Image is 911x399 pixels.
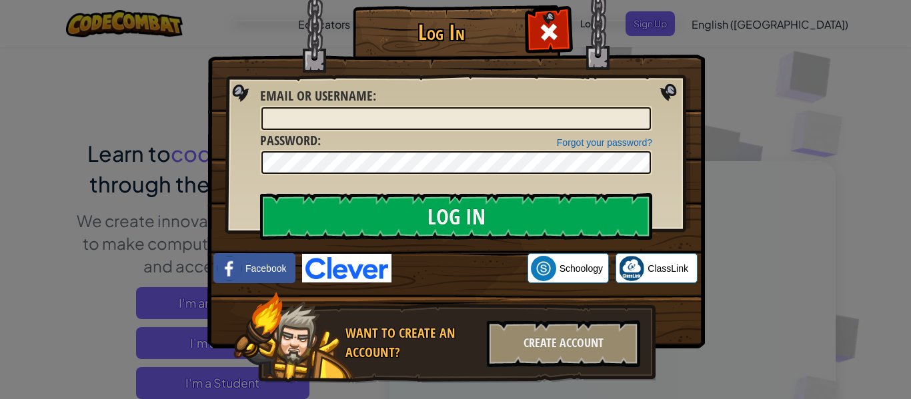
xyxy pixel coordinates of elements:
input: Log In [260,193,652,240]
span: Email or Username [260,87,373,105]
span: Schoology [560,262,603,275]
img: schoology.png [531,256,556,281]
label: : [260,87,376,106]
img: classlink-logo-small.png [619,256,644,281]
iframe: Sign in with Google Button [391,254,528,283]
label: : [260,131,321,151]
span: ClassLink [648,262,688,275]
h1: Log In [356,21,526,44]
img: clever-logo-blue.png [302,254,391,282]
span: Facebook [245,262,286,275]
img: facebook_small.png [217,256,242,281]
div: Create Account [487,320,640,367]
a: Forgot your password? [557,137,652,148]
div: Want to create an account? [345,324,479,362]
span: Password [260,131,317,149]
